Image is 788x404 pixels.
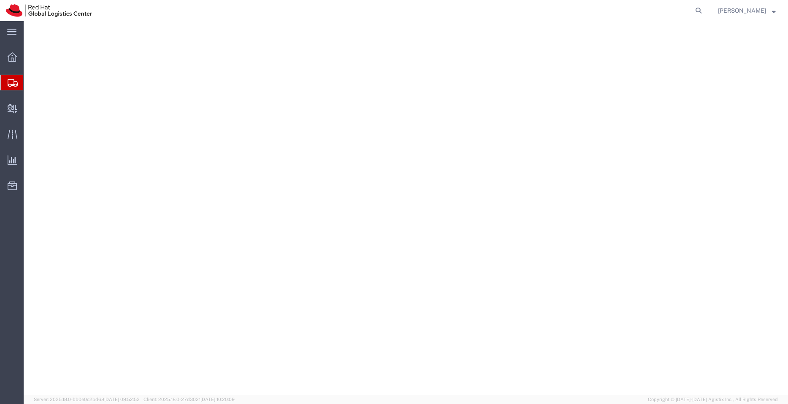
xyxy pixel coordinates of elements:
span: Client: 2025.18.0-27d3021 [144,397,235,402]
span: Pallav Sen Gupta [718,6,766,15]
span: Copyright © [DATE]-[DATE] Agistix Inc., All Rights Reserved [648,396,778,403]
img: logo [6,4,92,17]
iframe: FS Legacy Container [24,21,788,395]
span: [DATE] 09:52:52 [104,397,140,402]
span: Server: 2025.18.0-bb0e0c2bd68 [34,397,140,402]
button: [PERSON_NAME] [718,5,776,16]
span: [DATE] 10:20:09 [200,397,235,402]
